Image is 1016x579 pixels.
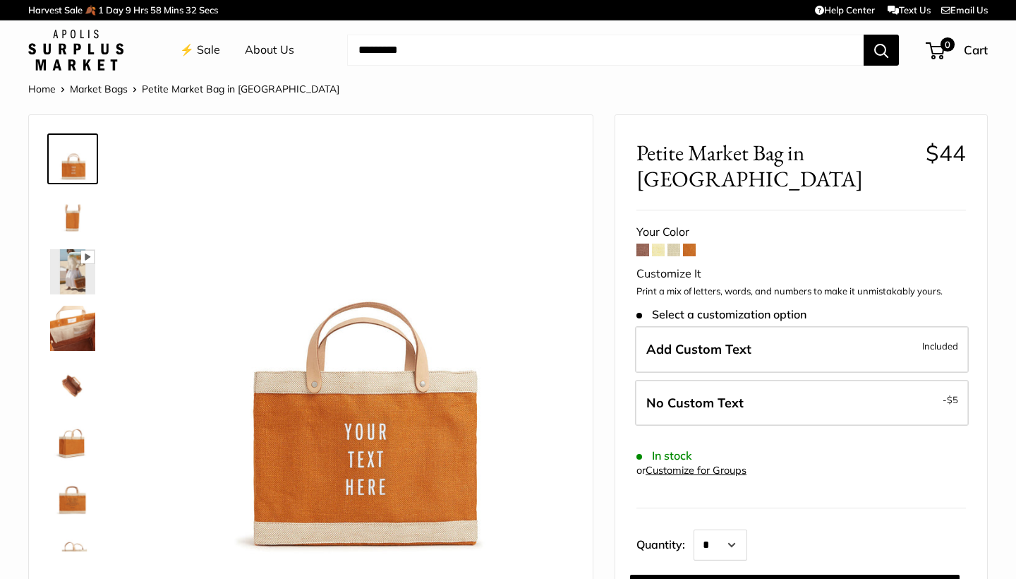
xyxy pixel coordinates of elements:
span: Add Custom Text [646,341,751,357]
span: 58 [150,4,162,16]
span: Day [106,4,123,16]
span: Mins [164,4,183,16]
a: Help Center [815,4,875,16]
a: Petite Market Bag in Cognac [47,303,98,354]
a: Email Us [941,4,988,16]
a: About Us [245,40,294,61]
button: Search [864,35,899,66]
a: Petite Market Bag in Cognac [47,359,98,410]
span: $5 [947,394,958,405]
a: Petite Market Bag in Cognac [47,246,98,297]
a: Petite Market Bag in Cognac [47,133,98,184]
span: Secs [199,4,218,16]
a: Customize for Groups [646,464,746,477]
label: Quantity: [636,525,694,561]
span: Included [922,338,958,354]
span: Petite Market Bag in [GEOGRAPHIC_DATA] [636,140,915,192]
div: or [636,461,746,480]
a: Market Bags [70,83,128,95]
img: Petite Market Bag in Cognac [50,193,95,238]
span: No Custom Text [646,395,744,411]
img: Petite Market Bag in Cognac [142,136,571,566]
a: Petite Market Bag in Cognac [47,190,98,241]
a: Home [28,83,56,95]
span: Petite Market Bag in [GEOGRAPHIC_DATA] [142,83,339,95]
img: Petite Market Bag in Cognac [50,475,95,520]
img: Petite Market Bag in Cognac [50,249,95,294]
div: Customize It [636,263,966,285]
a: ⚡️ Sale [180,40,220,61]
a: Petite Market Bag in Cognac [47,472,98,523]
span: 9 [126,4,131,16]
span: $44 [926,139,966,167]
a: Petite Market Bag in Cognac [47,416,98,467]
a: Text Us [888,4,931,16]
span: Cart [964,42,988,57]
input: Search... [347,35,864,66]
img: Petite Market Bag in Cognac [50,136,95,181]
span: 1 [98,4,104,16]
img: Petite Market Bag in Cognac [50,532,95,577]
span: Select a customization option [636,308,806,321]
label: Leave Blank [635,380,969,426]
img: Petite Market Bag in Cognac [50,362,95,407]
p: Print a mix of letters, words, and numbers to make it unmistakably yours. [636,285,966,299]
img: Petite Market Bag in Cognac [50,419,95,464]
a: 0 Cart [927,39,988,61]
div: Your Color [636,222,966,243]
label: Add Custom Text [635,326,969,373]
span: In stock [636,449,692,462]
span: - [943,391,958,408]
nav: Breadcrumb [28,80,339,98]
span: 0 [941,37,955,52]
span: Hrs [133,4,148,16]
span: 32 [186,4,197,16]
img: Apolis: Surplus Market [28,30,123,71]
img: Petite Market Bag in Cognac [50,306,95,351]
